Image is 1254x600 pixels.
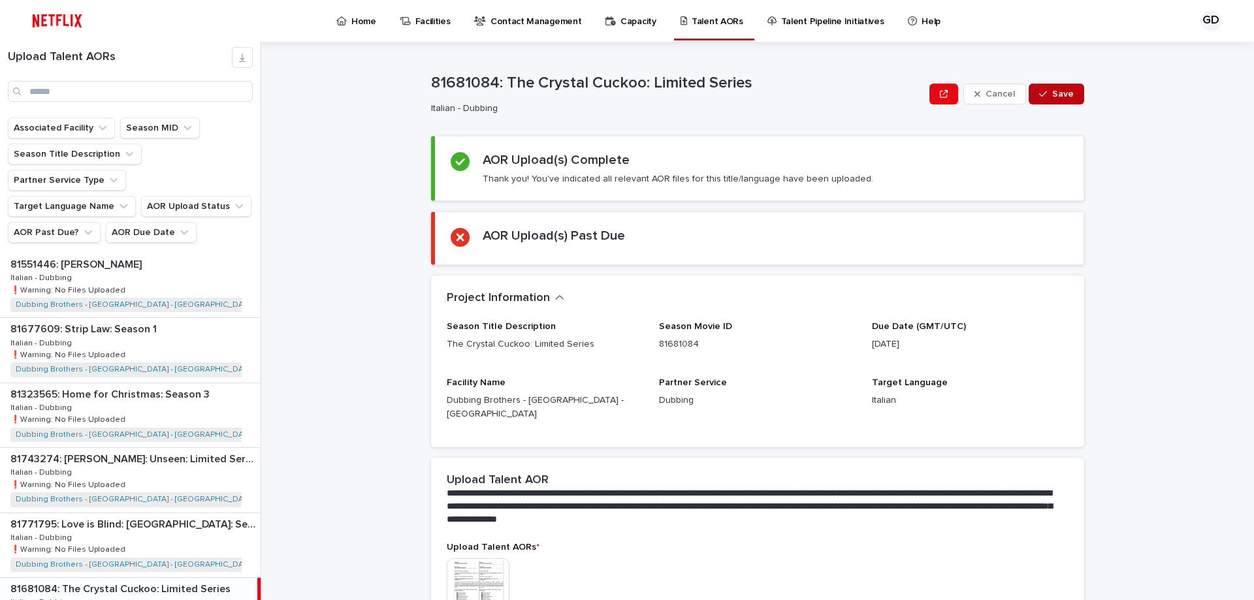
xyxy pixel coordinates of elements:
p: 81551446: [PERSON_NAME] [10,256,144,271]
p: ❗️Warning: No Files Uploaded [10,543,128,554]
p: ❗️Warning: No Files Uploaded [10,348,128,360]
input: Search [8,81,253,102]
a: Dubbing Brothers - [GEOGRAPHIC_DATA] - [GEOGRAPHIC_DATA] [16,495,254,504]
button: AOR Due Date [106,222,197,243]
p: 81743274: [PERSON_NAME]: Unseen: Limited Series [10,450,258,466]
span: Save [1052,89,1074,99]
h2: Project Information [447,291,550,306]
a: Dubbing Brothers - [GEOGRAPHIC_DATA] - [GEOGRAPHIC_DATA] [16,430,254,439]
button: Season MID [120,118,200,138]
p: ❗️Warning: No Files Uploaded [10,283,128,295]
p: Italian - Dubbing [10,466,74,477]
a: Dubbing Brothers - [GEOGRAPHIC_DATA] - [GEOGRAPHIC_DATA] [16,560,254,569]
p: Italian - Dubbing [10,401,74,413]
p: ❗️Warning: No Files Uploaded [10,478,128,490]
h2: AOR Upload(s) Past Due [483,228,625,244]
p: Dubbing [659,394,856,407]
button: AOR Past Due? [8,222,101,243]
p: 81771795: Love is Blind: [GEOGRAPHIC_DATA]: Season 1 [10,516,258,531]
button: Target Language Name [8,196,136,217]
button: Partner Service Type [8,170,126,191]
span: Cancel [986,89,1015,99]
p: Dubbing Brothers - [GEOGRAPHIC_DATA] - [GEOGRAPHIC_DATA] [447,394,643,421]
p: 81681084 [659,338,856,351]
p: 81681084: The Crystal Cuckoo: Limited Series [431,74,924,93]
p: [DATE] [872,338,1069,351]
p: 81681084: The Crystal Cuckoo: Limited Series [10,580,233,595]
p: Italian - Dubbing [10,271,74,283]
span: Upload Talent AORs [447,543,539,552]
span: Due Date (GMT/UTC) [872,322,966,331]
button: Cancel [963,84,1026,104]
span: Target Language [872,378,948,387]
p: 81677609: Strip Law: Season 1 [10,321,159,336]
button: Save [1029,84,1084,104]
p: The Crystal Cuckoo: Limited Series [447,338,643,351]
button: Associated Facility [8,118,115,138]
button: Season Title Description [8,144,142,165]
h2: Upload Talent AOR [447,473,549,488]
span: Season Movie ID [659,322,732,331]
h1: Upload Talent AORs [8,50,232,65]
h2: AOR Upload(s) Complete [483,152,630,168]
button: AOR Upload Status [141,196,251,217]
a: Dubbing Brothers - [GEOGRAPHIC_DATA] - [GEOGRAPHIC_DATA] [16,300,254,309]
p: 81323565: Home for Christmas: Season 3 [10,386,212,401]
div: GD [1200,10,1221,31]
p: Thank you! You've indicated all relevant AOR files for this title/language have been uploaded. [483,173,873,185]
p: Italian - Dubbing [10,531,74,543]
p: ❗️Warning: No Files Uploaded [10,413,128,424]
button: Project Information [447,291,564,306]
span: Facility Name [447,378,506,387]
span: Season Title Description [447,322,556,331]
a: Dubbing Brothers - [GEOGRAPHIC_DATA] - [GEOGRAPHIC_DATA] [16,365,254,374]
p: Italian - Dubbing [431,103,919,114]
p: Italian - Dubbing [10,336,74,348]
span: Partner Service [659,378,727,387]
p: Italian [872,394,1069,407]
img: ifQbXi3ZQGMSEF7WDB7W [26,8,88,34]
